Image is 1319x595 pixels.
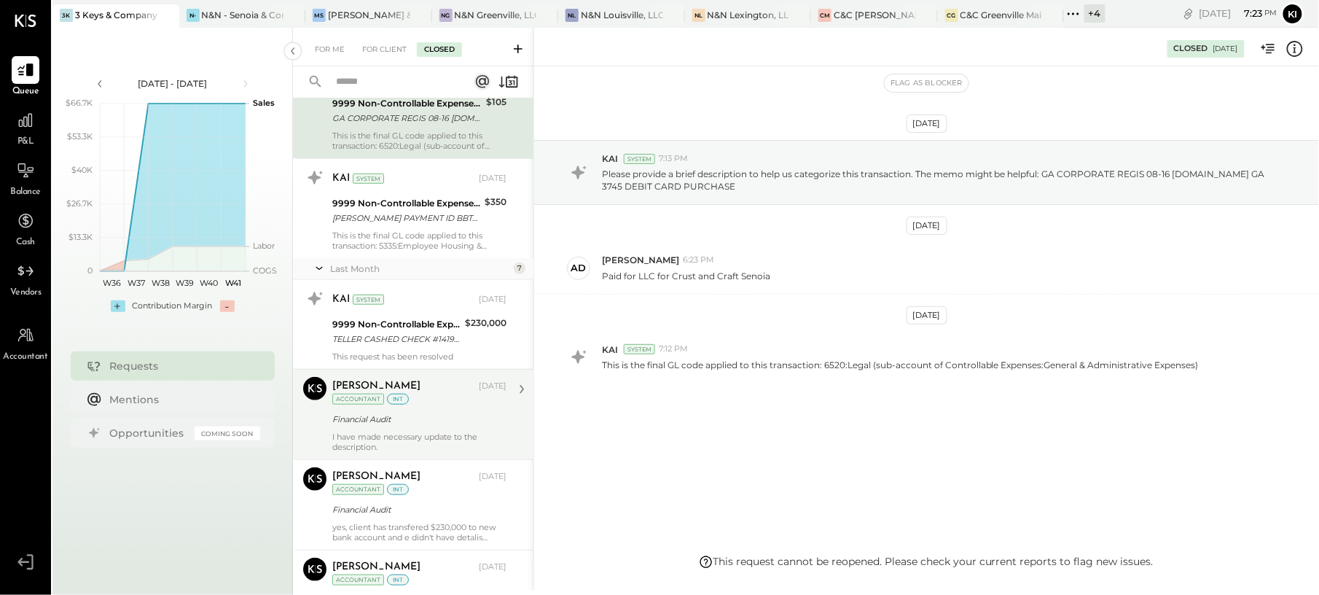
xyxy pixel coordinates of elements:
div: For Me [308,42,352,57]
text: W39 [176,278,194,288]
div: 7 [514,262,525,274]
div: NL [692,9,705,22]
div: This request has been resolved [332,351,506,362]
div: Opportunities [110,426,187,440]
div: 9999 Non-Controllable Expenses:Other Income and Expenses:To Be Classified P&L [332,317,461,332]
div: Contribution Margin [133,300,213,312]
div: 9999 Non-Controllable Expenses:Other Income and Expenses:To Be Classified P&L [332,96,482,111]
text: Labor [253,241,275,251]
div: This is the final GL code applied to this transaction: 6520:Legal (sub-account of Controllable Ex... [332,131,506,151]
text: 0 [87,265,93,276]
a: Balance [1,157,50,199]
span: Vendors [10,287,42,300]
text: $26.7K [66,198,93,209]
text: $66.7K [66,98,93,108]
div: int [387,575,409,586]
div: CM [818,9,831,22]
div: [DATE] [479,561,506,573]
div: Financial Audit [332,412,502,427]
div: MS [313,9,326,22]
div: [DATE] [479,381,506,392]
div: C&C Greenville Main, LLC [960,9,1043,21]
text: W38 [151,278,169,288]
text: $40K [71,165,93,175]
text: $53.3K [67,131,93,141]
div: int [387,484,409,495]
div: N&N Greenville, LLC [455,9,537,21]
span: Balance [10,186,41,199]
div: Mentions [110,392,253,407]
text: W36 [103,278,121,288]
div: Closed [1174,43,1208,55]
a: Queue [1,56,50,98]
div: [DATE] [479,173,506,184]
div: Accountant [332,484,384,495]
div: CG [945,9,958,22]
div: NG [439,9,453,22]
div: [DATE] [1199,7,1277,20]
div: 3K [60,9,73,22]
div: [PERSON_NAME] [332,560,420,575]
div: Coming Soon [195,427,260,440]
div: N- [187,9,200,22]
span: P&L [17,136,34,149]
div: System [624,344,655,354]
div: 3 Keys & Company [75,9,157,21]
div: [DATE] [907,217,947,235]
div: $105 [486,95,506,109]
text: W37 [128,278,145,288]
div: C&C [PERSON_NAME] LLC [834,9,916,21]
span: Cash [16,236,35,249]
div: [DATE] [907,306,947,324]
text: W41 [225,278,241,288]
span: KAI [602,343,618,356]
div: [DATE] [1213,44,1238,54]
p: Please provide a brief description to help us categorize this transaction. The memo might be help... [602,168,1272,192]
a: P&L [1,106,50,149]
div: $230,000 [465,316,506,330]
div: + [111,300,125,312]
div: - [220,300,235,312]
text: COGS [253,265,277,276]
div: [DATE] [479,294,506,306]
div: System [624,154,655,164]
div: Last Month [330,262,510,275]
div: int [387,394,409,405]
div: GA CORPORATE REGIS 08-16 [DOMAIN_NAME] GA 3745 DEBIT CARD PURCHASE [332,111,482,125]
div: [PERSON_NAME] [332,379,420,394]
p: This is the final GL code applied to this transaction: 6520:Legal (sub-account of Controllable Ex... [602,359,1199,371]
div: Accountant [332,575,384,586]
div: System [353,174,384,184]
div: yes, client has transfered $230,000 to new bank account and e didn't have detalis regarding new b... [332,522,506,542]
div: [PERSON_NAME] & Sake [328,9,410,21]
div: KAI [332,292,350,307]
div: For Client [355,42,414,57]
div: Accountant [332,394,384,405]
div: Financial Audit [332,502,502,517]
div: [DATE] [479,471,506,483]
a: Cash [1,207,50,249]
div: System [353,295,384,305]
div: [PERSON_NAME] PAYMENT ID BBT331497950 ZELLE BUSINESS PAYMENT TO [332,211,480,225]
span: KAI [602,152,618,165]
div: ad [571,261,587,275]
p: Paid for LLC for Crust and Craft Senoia [602,270,770,282]
div: + 4 [1084,4,1105,23]
div: N&N Louisville, LLC [581,9,663,21]
span: 6:23 PM [683,254,714,266]
div: [DATE] [907,114,947,133]
div: KAI [332,171,350,186]
a: Accountant [1,322,50,364]
div: I have made necessary update to the description. [332,432,506,452]
div: This is the final GL code applied to this transaction: 5335:Employee Housing & Benefits (sub-acco... [332,230,506,251]
div: 9999 Non-Controllable Expenses:Other Income and Expenses:To Be Classified P&L [332,196,480,211]
span: [PERSON_NAME] [602,254,679,266]
a: Vendors [1,257,50,300]
div: TELLER CASHED CHECK #14191451 [332,332,461,346]
div: Requests [110,359,253,373]
span: Queue [12,85,39,98]
div: N&N - Senoia & Corporate [202,9,284,21]
div: N&N Lexington, LLC [708,9,790,21]
div: copy link [1181,6,1196,21]
span: 7:13 PM [659,153,688,165]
